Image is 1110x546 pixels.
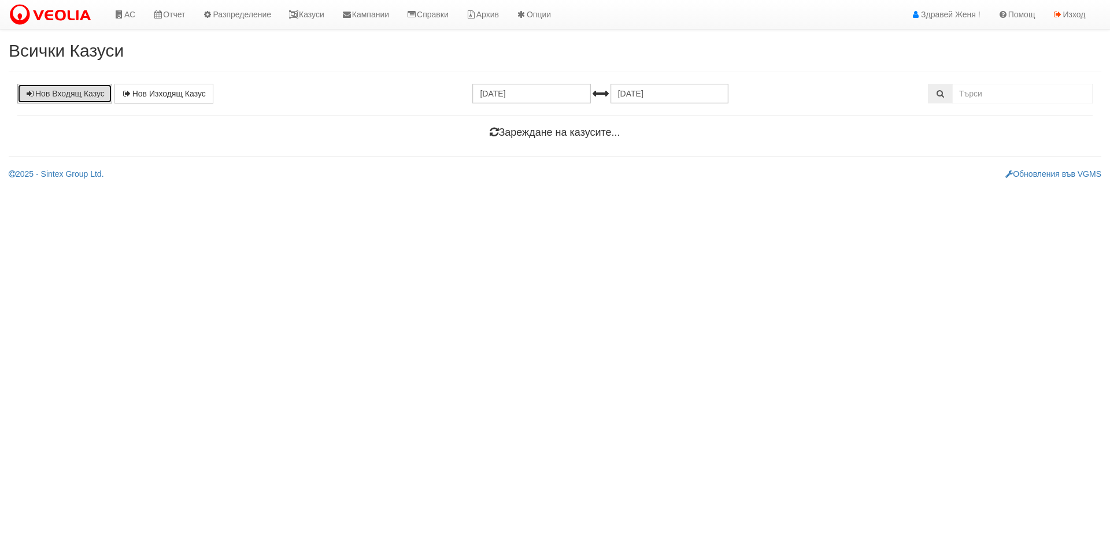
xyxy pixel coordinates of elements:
[17,84,112,103] a: Нов Входящ Казус
[17,127,1093,139] h4: Зареждане на казусите...
[9,169,104,179] a: 2025 - Sintex Group Ltd.
[952,84,1093,103] input: Търсене по Идентификатор, Бл/Вх/Ап, Тип, Описание, Моб. Номер, Имейл, Файл, Коментар,
[114,84,213,103] a: Нов Изходящ Казус
[9,3,97,27] img: VeoliaLogo.png
[9,41,1101,60] h2: Всички Казуси
[1005,169,1101,179] a: Обновления във VGMS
